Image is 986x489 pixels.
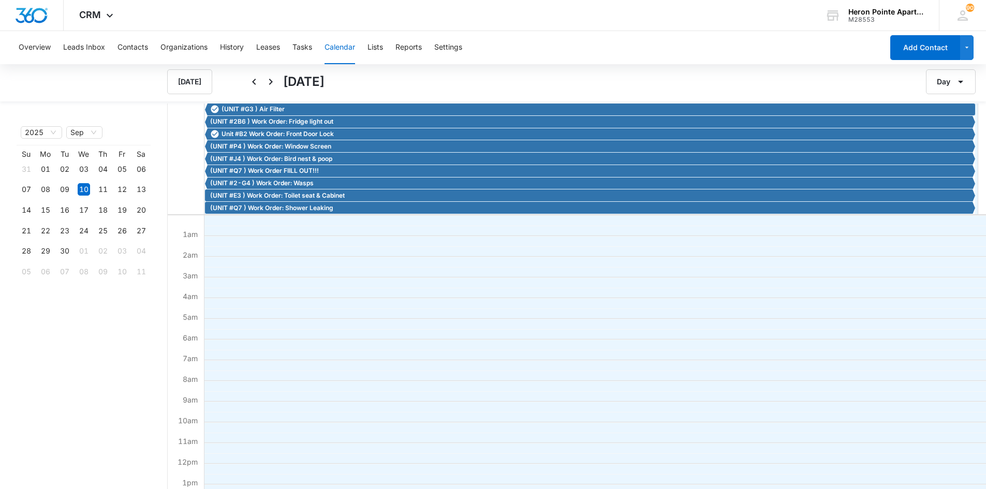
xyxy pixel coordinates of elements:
button: Reports [395,31,422,64]
div: 03 [78,163,90,175]
td: 2025-09-29 [36,241,55,262]
th: Th [93,150,112,159]
button: Next [262,73,279,90]
span: Sep [70,127,98,138]
div: 18 [97,204,109,216]
div: 17 [78,204,90,216]
td: 2025-09-04 [93,159,112,180]
td: 2025-10-09 [93,261,112,282]
div: 26 [116,225,128,237]
button: Leases [256,31,280,64]
span: 12pm [175,457,200,466]
div: 09 [58,183,71,196]
div: notifications count [966,4,974,12]
td: 2025-09-18 [93,200,112,220]
td: 2025-09-02 [55,159,74,180]
span: 8am [180,375,200,383]
div: (UNIT #E3 ) Work Order: Toilet seat & Cabinet [208,191,973,200]
div: 27 [135,225,148,237]
span: (UNIT #E3 ) Work Order: Toilet seat & Cabinet [210,191,345,200]
div: 01 [39,163,52,175]
td: 2025-09-13 [131,180,151,200]
span: 4am [180,292,200,301]
div: 07 [58,265,71,278]
td: 2025-10-07 [55,261,74,282]
td: 2025-08-31 [17,159,36,180]
div: (UNIT #Q7 ) Work Order: Shower Leaking [208,203,973,213]
div: 28 [20,245,33,257]
td: 2025-09-28 [17,241,36,262]
td: 2025-09-05 [112,159,131,180]
th: Mo [36,150,55,159]
td: 2025-09-23 [55,220,74,241]
button: Lists [367,31,383,64]
button: History [220,31,244,64]
div: 15 [39,204,52,216]
td: 2025-09-16 [55,200,74,220]
div: Unit #B2 Work Order: Front Door Lock [208,129,973,139]
span: (UNIT #J4 ) Work Order: Bird nest & poop [210,154,332,164]
div: 03 [116,245,128,257]
div: (UNIT #G3 ) Air Filter [208,105,973,114]
div: 08 [39,183,52,196]
button: Settings [434,31,462,64]
div: 21 [20,225,33,237]
td: 2025-09-26 [112,220,131,241]
span: Unit #B2 Work Order: Front Door Lock [222,129,334,139]
th: We [74,150,93,159]
span: 1am [180,230,200,239]
div: 20 [135,204,148,216]
td: 2025-10-03 [112,241,131,262]
div: (UNIT #P4 ) Work Order: Window Screen [208,142,973,151]
span: 2025 [25,127,58,138]
td: 2025-10-06 [36,261,55,282]
div: 04 [97,163,109,175]
span: 7am [180,354,200,363]
td: 2025-09-03 [74,159,93,180]
div: (UNIT #2B6 ) Work Order: Fridge light out [208,117,973,126]
td: 2025-10-05 [17,261,36,282]
span: 2am [180,250,200,259]
td: 2025-09-10 [74,180,93,200]
div: 29 [39,245,52,257]
th: Sa [131,150,151,159]
td: 2025-10-10 [112,261,131,282]
span: 11am [175,437,200,446]
div: 12 [116,183,128,196]
span: CRM [79,9,101,20]
th: Su [17,150,36,159]
th: Fr [112,150,131,159]
button: [DATE] [167,69,212,94]
td: 2025-09-30 [55,241,74,262]
div: 24 [78,225,90,237]
div: 02 [58,163,71,175]
span: (UNIT #Q7 ) Work Order FIILL OUT!!! [210,166,319,175]
button: Tasks [292,31,312,64]
span: (UNIT #Q7 ) Work Order: Shower Leaking [210,203,333,213]
td: 2025-09-14 [17,200,36,220]
td: 2025-09-15 [36,200,55,220]
h1: [DATE] [283,72,325,91]
div: 06 [39,265,52,278]
button: Organizations [160,31,208,64]
div: (UNIT #2-G4 ) Work Order: Wasps [208,179,973,188]
span: 3am [180,271,200,280]
td: 2025-09-01 [36,159,55,180]
div: 01 [78,245,90,257]
td: 2025-09-07 [17,180,36,200]
button: Leads Inbox [63,31,105,64]
span: 90 [966,4,974,12]
td: 2025-09-11 [93,180,112,200]
div: 14 [20,204,33,216]
div: 31 [20,163,33,175]
div: 06 [135,163,148,175]
td: 2025-09-20 [131,200,151,220]
th: Tu [55,150,74,159]
span: (UNIT #P4 ) Work Order: Window Screen [210,142,331,151]
div: (UNIT #Q7 ) Work Order FIILL OUT!!! [208,166,973,175]
div: 07 [20,183,33,196]
div: 16 [58,204,71,216]
div: 22 [39,225,52,237]
span: 5am [180,313,200,321]
div: 05 [20,265,33,278]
